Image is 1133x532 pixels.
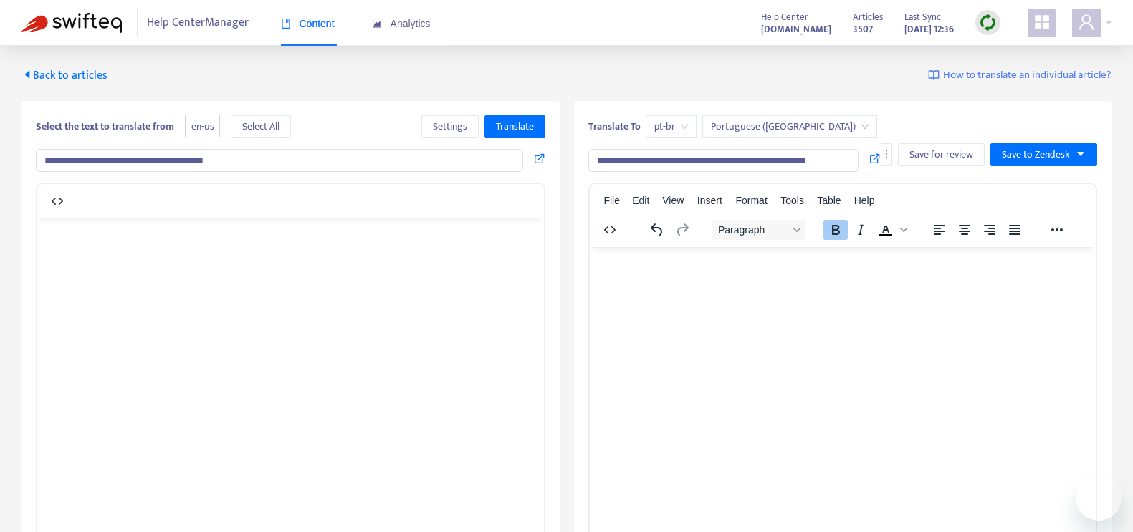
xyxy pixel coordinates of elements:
span: Help Center Manager [147,9,249,37]
span: Help [854,195,875,206]
span: Help Center [761,9,808,25]
button: Redo [669,220,694,240]
span: en-us [185,115,220,138]
span: View [662,195,684,206]
span: Content [281,18,335,29]
button: Align left [927,220,951,240]
b: Select the text to translate from [36,118,174,135]
strong: [DATE] 12:36 [904,21,954,37]
span: Translate [496,119,534,135]
strong: 3507 [853,21,873,37]
button: Bold [823,220,847,240]
img: Swifteq [21,13,122,33]
span: Select All [242,119,279,135]
button: Justify [1002,220,1026,240]
span: caret-down [1076,149,1086,159]
div: Text color Black [873,220,909,240]
iframe: Button to launch messaging window [1076,475,1122,521]
button: Italic [848,220,872,240]
button: Align right [977,220,1001,240]
img: sync.dc5367851b00ba804db3.png [979,14,997,32]
button: Reveal or hide additional toolbar items [1044,220,1069,240]
span: book [281,19,291,29]
b: Translate To [588,118,641,135]
span: Back to articles [21,66,107,85]
span: pt-br [654,116,688,137]
span: Table [817,195,841,206]
button: Save to Zendeskcaret-down [990,143,1097,166]
a: How to translate an individual article? [928,67,1112,84]
img: image-link [928,69,940,81]
span: caret-left [21,69,33,80]
span: Articles [853,9,883,25]
span: How to translate an individual article? [943,67,1112,84]
button: Align center [952,220,976,240]
span: appstore [1033,14,1051,31]
button: Translate [484,115,545,138]
span: Settings [433,119,467,135]
span: Last Sync [904,9,941,25]
span: Paragraph [717,224,788,236]
button: Undo [644,220,669,240]
span: Edit [632,195,649,206]
button: Select All [231,115,291,138]
span: File [603,195,620,206]
button: Block Paragraph [712,220,805,240]
button: Save for review [898,143,985,166]
span: Tools [780,195,804,206]
span: Save to Zendesk [1002,147,1070,163]
span: Save for review [909,147,973,163]
button: more [881,143,892,166]
span: Analytics [372,18,431,29]
span: Format [735,195,767,206]
span: Insert [697,195,722,206]
span: user [1078,14,1095,31]
span: more [881,149,891,159]
button: Settings [421,115,479,138]
a: [DOMAIN_NAME] [761,21,831,37]
span: Portuguese (Brazil) [711,116,869,137]
span: area-chart [372,19,382,29]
